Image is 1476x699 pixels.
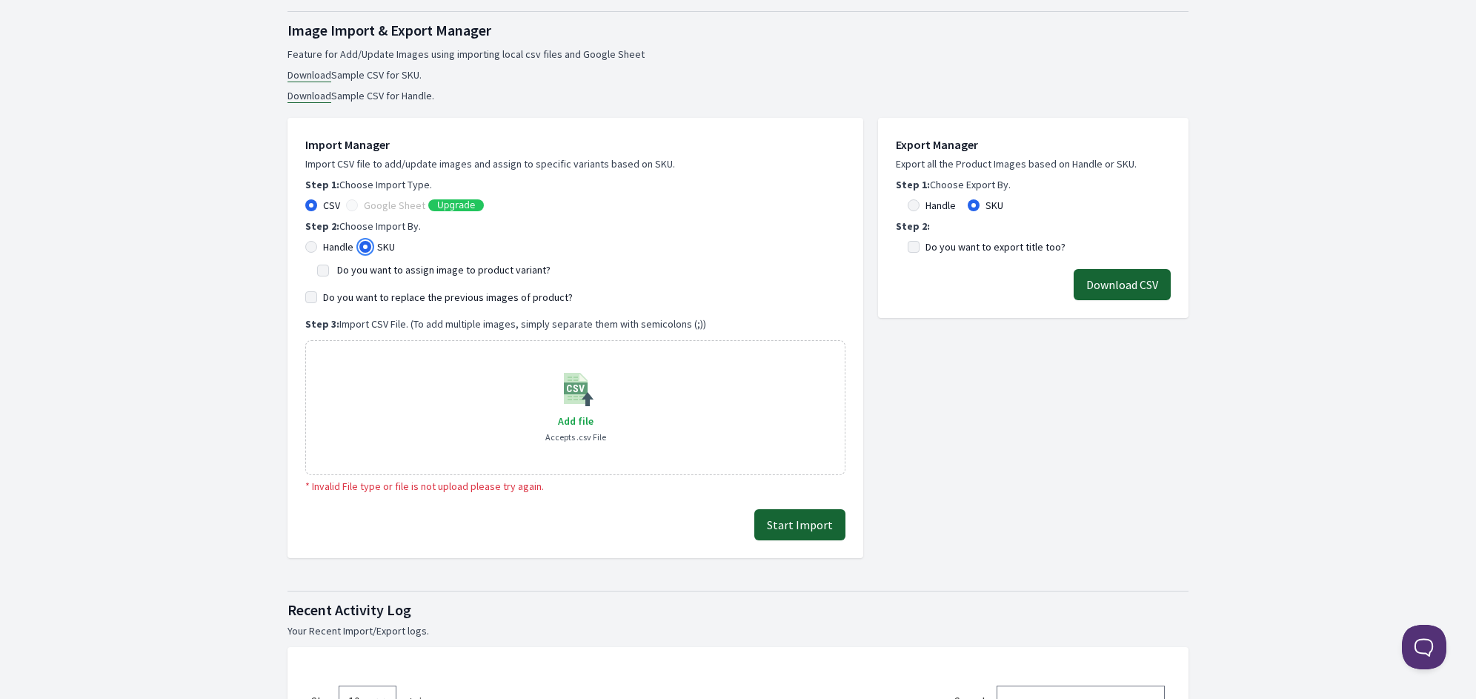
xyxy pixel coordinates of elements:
label: Do you want to export title too? [925,239,1066,254]
p: Export all the Product Images based on Handle or SKU. [896,156,1171,171]
button: Start Import [754,509,845,540]
p: Choose Import Type. [305,177,845,192]
a: Download [287,89,331,103]
div: * Invalid File type or file is not upload please try again. [305,475,845,494]
p: Feature for Add/Update Images using importing local csv files and Google Sheet [287,47,1189,62]
p: Accepts .csv File [545,430,606,445]
li: Sample CSV for Handle. [287,88,1189,103]
b: Step 3: [305,317,339,331]
span: Upgrade [437,199,475,211]
b: Step 1: [305,178,339,191]
h1: Export Manager [896,136,1171,153]
label: Do you want to assign image to product variant? [337,263,551,276]
h1: Image Import & Export Manager [287,20,1189,41]
p: Choose Import By. [305,219,845,233]
label: Handle [323,239,353,254]
span: Add file [558,414,594,428]
b: Step 1: [896,178,930,191]
label: CSV [323,198,340,213]
label: SKU [377,239,395,254]
label: Google Sheet [364,198,425,213]
label: SKU [985,198,1003,213]
b: Step 2: [896,219,930,233]
p: Import CSV file to add/update images and assign to specific variants based on SKU. [305,156,845,171]
a: Download [287,68,331,82]
iframe: Toggle Customer Support [1402,625,1446,669]
p: Choose Export By. [896,177,1171,192]
h1: Recent Activity Log [287,600,1189,620]
label: Do you want to replace the previous images of product? [323,290,573,305]
h1: Import Manager [305,136,845,153]
b: Step 2: [305,219,339,233]
li: Sample CSV for SKU. [287,67,1189,82]
p: Import CSV File. (To add multiple images, simply separate them with semicolons (;)) [305,317,845,331]
label: Handle [925,198,956,213]
p: Your Recent Import/Export logs. [287,623,1189,638]
button: Download CSV [1074,269,1171,300]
